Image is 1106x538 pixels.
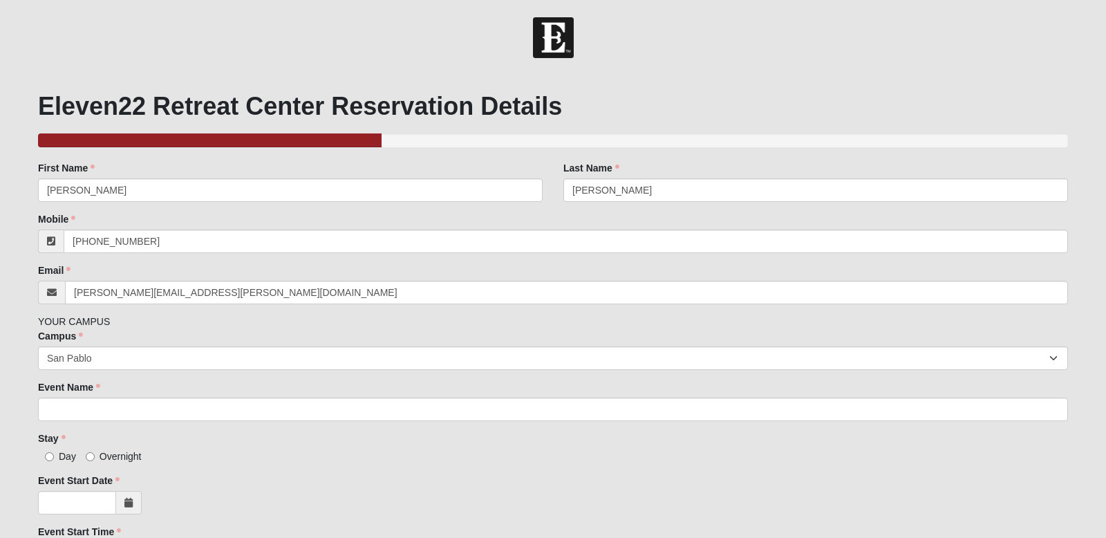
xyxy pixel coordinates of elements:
label: Last Name [563,161,619,175]
span: Day [59,451,76,462]
label: Email [38,263,71,277]
span: Overnight [100,451,142,462]
label: Event Start Date [38,474,120,488]
label: First Name [38,161,95,175]
input: Overnight [86,452,95,461]
img: Church of Eleven22 Logo [533,17,574,58]
h1: Eleven22 Retreat Center Reservation Details [38,91,1068,121]
input: Day [45,452,54,461]
label: Mobile [38,212,75,226]
label: Stay [38,432,66,445]
label: Campus [38,329,83,343]
label: Event Name [38,380,100,394]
